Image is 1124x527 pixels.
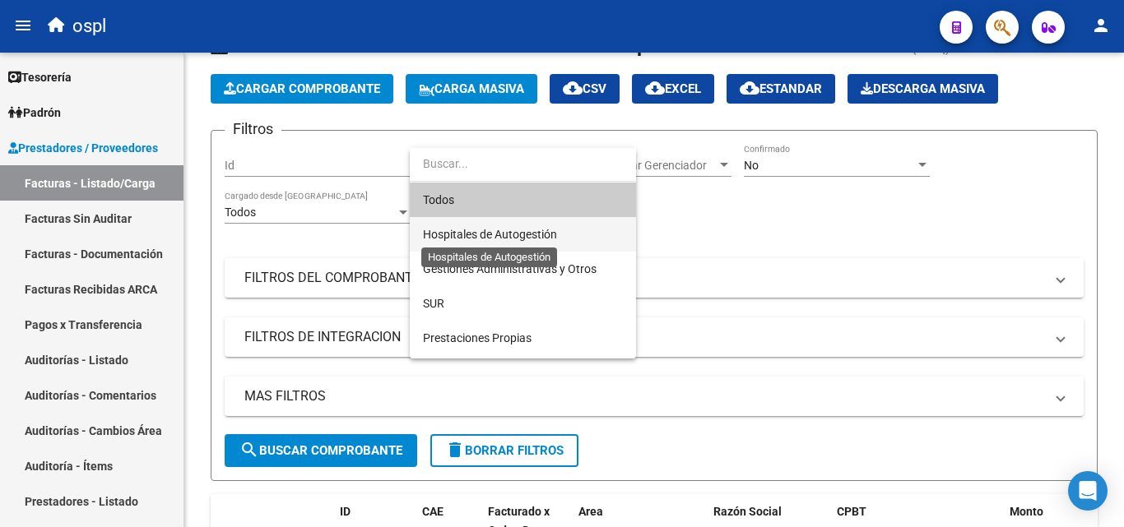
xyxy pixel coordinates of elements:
[1068,471,1108,511] div: Open Intercom Messenger
[410,146,636,181] input: dropdown search
[423,331,532,344] span: Prestaciones Propias
[423,183,623,217] span: Todos
[423,297,444,310] span: SUR
[423,262,597,275] span: Gestiones Administrativas y Otros
[423,228,557,241] span: Hospitales de Autogestión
